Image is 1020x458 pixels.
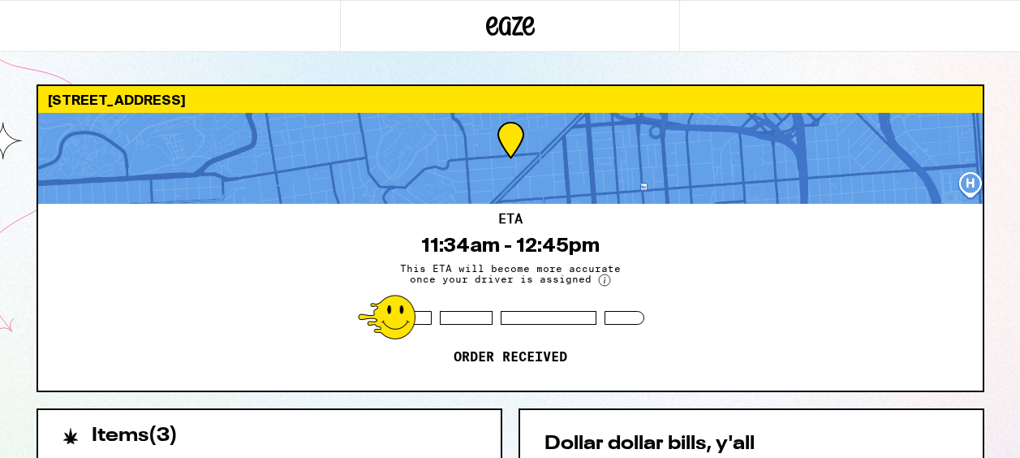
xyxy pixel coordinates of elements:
[421,234,600,257] div: 11:34am - 12:45pm
[38,86,983,113] div: [STREET_ADDRESS]
[544,434,958,454] h2: Dollar dollar bills, y'all
[498,213,523,226] h2: ETA
[92,426,178,446] h2: Items ( 3 )
[389,263,632,287] span: This ETA will become more accurate once your driver is assigned
[454,349,567,365] p: Order received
